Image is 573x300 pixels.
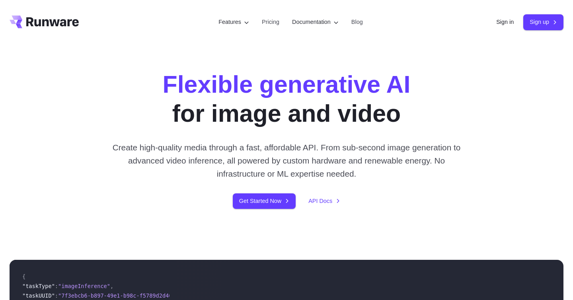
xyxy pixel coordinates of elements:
span: "imageInference" [58,283,110,289]
a: Sign up [523,14,563,30]
span: : [55,283,58,289]
strong: Flexible generative AI [163,71,411,98]
span: "taskUUID" [22,292,55,299]
p: Create high-quality media through a fast, affordable API. From sub-second image generation to adv... [109,141,464,181]
a: Pricing [262,18,279,27]
span: : [55,292,58,299]
a: Sign in [496,18,514,27]
span: "taskType" [22,283,55,289]
label: Features [218,18,249,27]
h1: for image and video [163,70,411,128]
span: { [22,273,25,280]
a: API Docs [308,197,340,206]
span: "7f3ebcb6-b897-49e1-b98c-f5789d2d40d7" [58,292,182,299]
a: Go to / [10,16,79,28]
a: Get Started Now [233,193,296,209]
a: Blog [351,18,363,27]
label: Documentation [292,18,339,27]
span: , [110,283,113,289]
